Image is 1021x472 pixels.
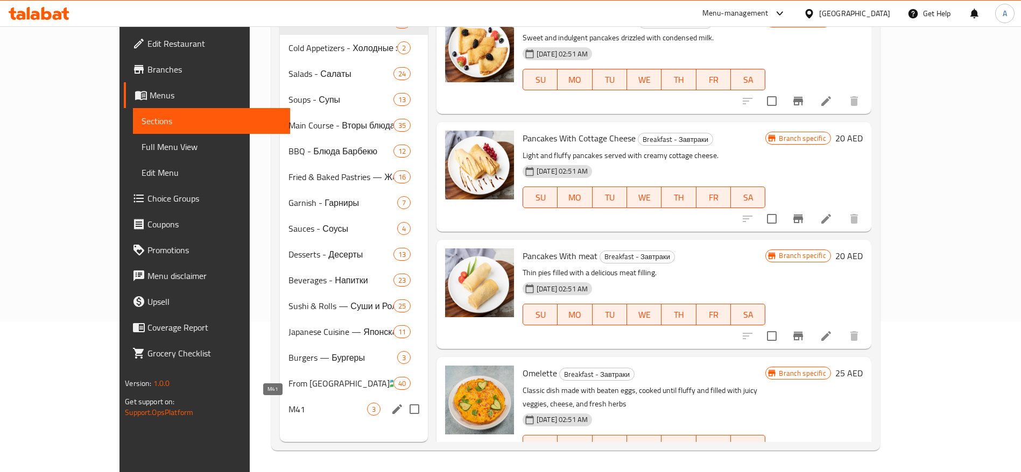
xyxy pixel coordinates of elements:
span: Breakfast - Завтраки [600,251,674,263]
span: TU [597,438,623,453]
button: SA [731,304,765,325]
div: items [393,119,411,132]
span: TU [597,190,623,205]
button: MO [558,187,592,208]
span: 3 [368,404,380,414]
span: [DATE] 02:51 AM [532,166,592,176]
span: Branch specific [774,133,830,144]
div: items [393,93,411,106]
button: SU [523,69,558,90]
div: Soups - Супы13 [280,87,428,112]
button: TU [593,187,627,208]
span: Pancakes With meat [523,248,597,264]
span: MO [562,307,588,323]
a: Menu disclaimer [124,263,290,289]
div: Burgers — Бургеры3 [280,345,428,370]
div: Fried & Baked Pastries — Жареная и Печёная выпечка16 [280,164,428,190]
span: Burgers — Бургеры [288,351,397,364]
span: Breakfast - Завтраки [560,368,634,381]
button: delete [841,206,867,232]
button: TU [593,435,627,456]
span: [DATE] 02:51 AM [532,49,592,59]
span: FR [701,72,727,88]
a: Edit Menu [133,160,290,185]
img: Pancakes With Cottage Cheese [445,131,514,199]
button: MO [558,69,592,90]
div: Beverages - Напитки23 [280,267,428,293]
p: Thin pies filled with a delicious meat filling. [523,266,765,280]
span: 23 [394,275,410,285]
span: Japanese Cuisine — Японская кухня [288,325,393,338]
div: Beverages - Напитки [288,274,393,287]
button: SA [731,187,765,208]
button: Branch-specific-item [785,206,811,232]
a: Choice Groups [124,185,290,211]
div: Japanese Cuisine — Японская кухня11 [280,319,428,345]
h6: 20 AED [835,248,863,263]
button: FR [696,435,731,456]
button: SU [523,304,558,325]
button: Branch-specific-item [785,88,811,114]
span: Sushi & Rolls — Суши и Роллы [288,299,393,312]
span: Select to update [761,208,783,230]
button: WE [627,187,661,208]
span: Soups - Супы [288,93,393,106]
span: 40 [394,378,410,389]
a: Edit menu item [820,330,833,342]
div: Salads - Салаты24 [280,61,428,87]
span: FR [701,190,727,205]
div: items [397,196,411,209]
div: Breakfast - Завтраки [600,251,675,263]
div: Cold Appetizers - Холодные закуски [288,41,397,54]
img: Omelette [445,366,514,434]
span: TH [666,190,692,205]
span: Branch specific [774,251,830,261]
button: SU [523,187,558,208]
span: Version: [125,376,151,390]
p: Sweet and indulgent pancakes drizzled with condensed milk. [523,31,765,45]
span: Breakfast - Завтраки [638,133,713,146]
div: Menu-management [702,7,769,20]
span: A [1003,8,1007,19]
span: Branches [147,63,281,76]
button: TH [661,435,696,456]
span: 11 [394,327,410,337]
span: FR [701,307,727,323]
span: From [GEOGRAPHIC_DATA]🇺🇿 [288,377,393,390]
span: Pancakes With Cottage Cheese [523,130,636,146]
a: Sections [133,108,290,134]
span: MO [562,190,588,205]
span: Desserts - Десерты [288,248,393,261]
span: MO [562,438,588,453]
span: Coupons [147,218,281,231]
span: 7 [398,198,410,208]
div: items [393,145,411,158]
button: WE [627,69,661,90]
span: 12 [394,146,410,156]
span: Edit Restaurant [147,37,281,50]
a: Full Menu View [133,134,290,160]
span: TH [666,438,692,453]
div: items [393,170,411,183]
button: SA [731,69,765,90]
span: 13 [394,95,410,105]
span: [DATE] 02:51 AM [532,284,592,294]
div: items [393,299,411,312]
div: items [393,377,411,390]
a: Edit Restaurant [124,31,290,56]
button: FR [696,304,731,325]
span: SA [735,72,761,88]
img: Pancakes With Condensed Milk [445,13,514,82]
button: delete [841,323,867,349]
span: FR [701,438,727,453]
span: Salads - Салаты [288,67,393,80]
div: Desserts - Десерты13 [280,241,428,267]
div: items [397,222,411,235]
span: MO [562,72,588,88]
a: Coverage Report [124,314,290,340]
span: 25 [394,301,410,311]
button: WE [627,304,661,325]
h6: 25 AED [835,366,863,381]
